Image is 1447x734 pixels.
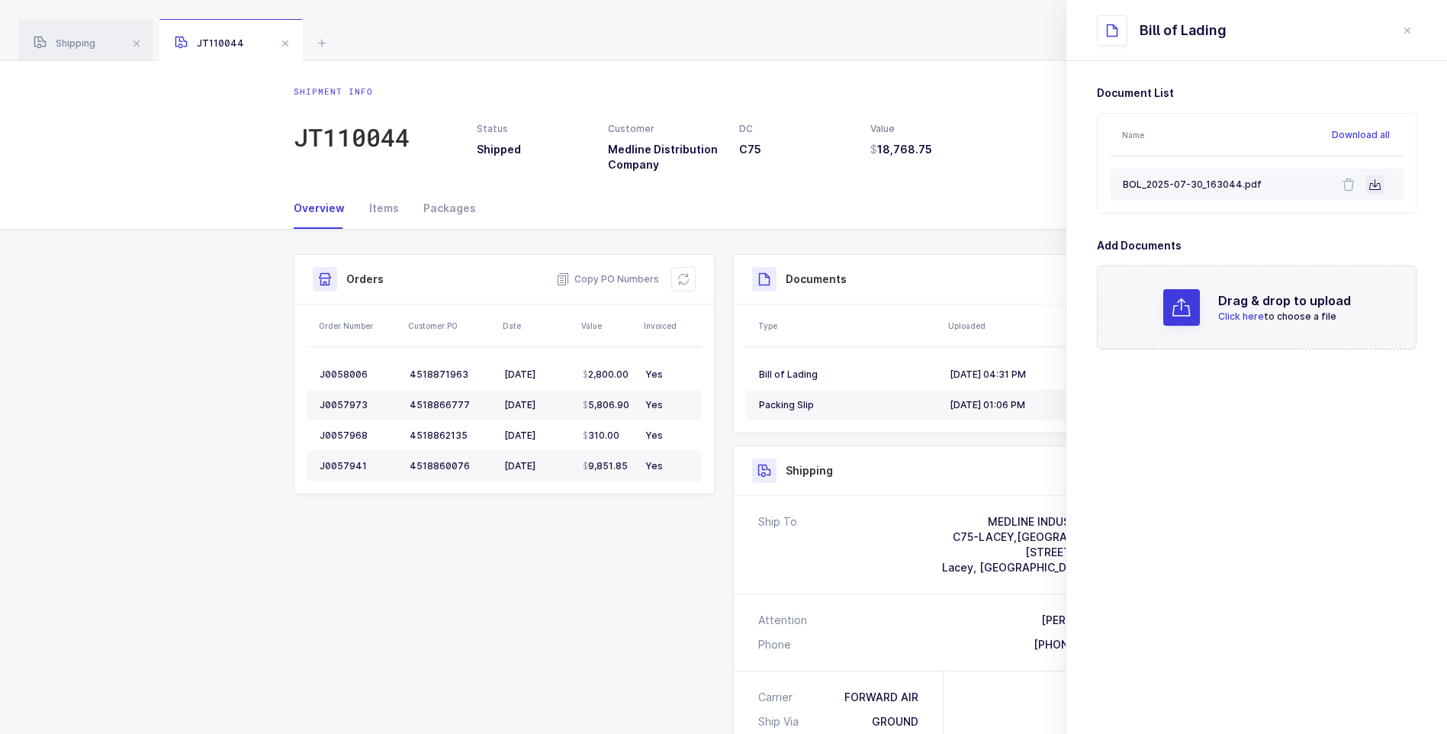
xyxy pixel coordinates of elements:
h3: Document List [1097,85,1416,101]
div: 4518860076 [410,460,492,472]
div: Status [477,122,590,136]
div: [DATE] [504,460,571,472]
div: Packing Slip [759,399,937,411]
span: Lacey, [GEOGRAPHIC_DATA], 98516 [942,561,1128,574]
div: Phone [758,637,791,652]
div: C75-LACEY,[GEOGRAPHIC_DATA] [942,530,1128,545]
div: 4518866777 [410,399,492,411]
div: Ship To [758,514,797,575]
div: Carrier [758,690,799,705]
div: J0058006 [320,369,397,381]
div: Ship Via [758,714,805,729]
div: Bill of Lading [759,369,937,381]
h3: Shipped [477,142,590,157]
div: Name [1122,129,1323,141]
span: Yes [645,430,663,441]
span: JT110044 [175,37,244,49]
div: 4518862135 [410,430,492,442]
div: [DATE] [504,399,571,411]
span: Yes [645,369,663,380]
div: Value [581,320,635,332]
div: [STREET_ADDRESS] [942,545,1128,560]
span: 9,851.85 [583,460,628,472]
div: Customer [608,122,721,136]
h3: Documents [786,272,847,287]
div: BOL_2025-07-30_163044.pdf [1123,178,1321,192]
div: [PHONE_NUMBER] [1034,637,1128,652]
div: Type [758,320,939,332]
span: Yes [645,399,663,410]
p: to choose a file [1218,310,1351,324]
span: 2,800.00 [583,369,629,381]
h2: Drag & drop to upload [1218,291,1351,310]
div: MEDLINE INDUSTRIES, INC. [942,514,1128,530]
div: Value [870,122,983,136]
button: close drawer [1398,21,1416,40]
div: [DATE] [504,369,571,381]
div: Shipment info [294,85,410,98]
span: 5,806.90 [583,399,629,411]
div: 4518871963 [410,369,492,381]
h3: Shipping [786,463,833,478]
span: 310.00 [583,430,619,442]
div: [PERSON_NAME] [1041,613,1128,628]
span: 18,768.75 [870,142,932,157]
div: DC [739,122,852,136]
button: Download all [1332,127,1390,143]
h3: C75 [739,142,852,157]
h3: Orders [346,272,384,287]
div: [DATE] 04:31 PM [950,369,1128,381]
div: GROUND [872,714,918,729]
div: Attention [758,613,807,628]
span: Shipping [34,37,95,49]
h3: Medline Distribution Company [608,142,721,172]
div: Customer PO [408,320,494,332]
div: Packages [411,188,476,229]
div: [DATE] [504,430,571,442]
div: Items [357,188,411,229]
div: Bill of Lading [1140,21,1227,40]
div: Overview [294,188,357,229]
h3: Add Documents [1097,238,1416,253]
div: J0057968 [320,430,397,442]
div: Uploaded [948,320,1137,332]
div: [DATE] 01:06 PM [950,399,1128,411]
div: J0057941 [320,460,397,472]
div: Order Number [319,320,399,332]
span: Click here [1218,311,1264,322]
div: J0057973 [320,399,397,411]
button: Copy PO Numbers [556,272,659,287]
div: Date [503,320,572,332]
span: Yes [645,460,663,472]
div: Invoiced [644,320,697,332]
div: FORWARD AIR [844,690,918,705]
